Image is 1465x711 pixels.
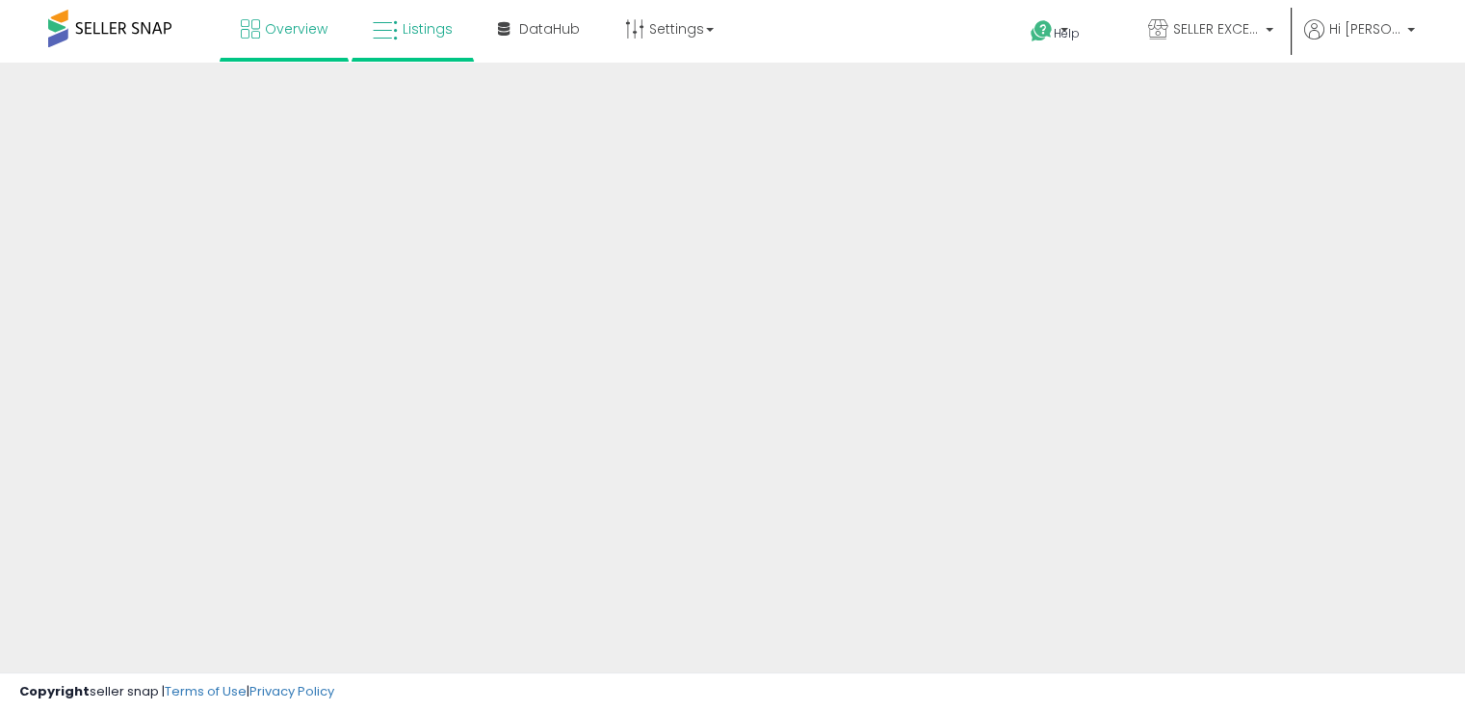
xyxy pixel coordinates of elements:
[1304,19,1415,63] a: Hi [PERSON_NAME]
[1173,19,1260,39] span: SELLER EXCELLENCE
[19,683,334,701] div: seller snap | |
[519,19,580,39] span: DataHub
[265,19,327,39] span: Overview
[1329,19,1401,39] span: Hi [PERSON_NAME]
[249,682,334,700] a: Privacy Policy
[403,19,453,39] span: Listings
[19,682,90,700] strong: Copyright
[1054,25,1080,41] span: Help
[165,682,247,700] a: Terms of Use
[1015,5,1117,63] a: Help
[1030,19,1054,43] i: Get Help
